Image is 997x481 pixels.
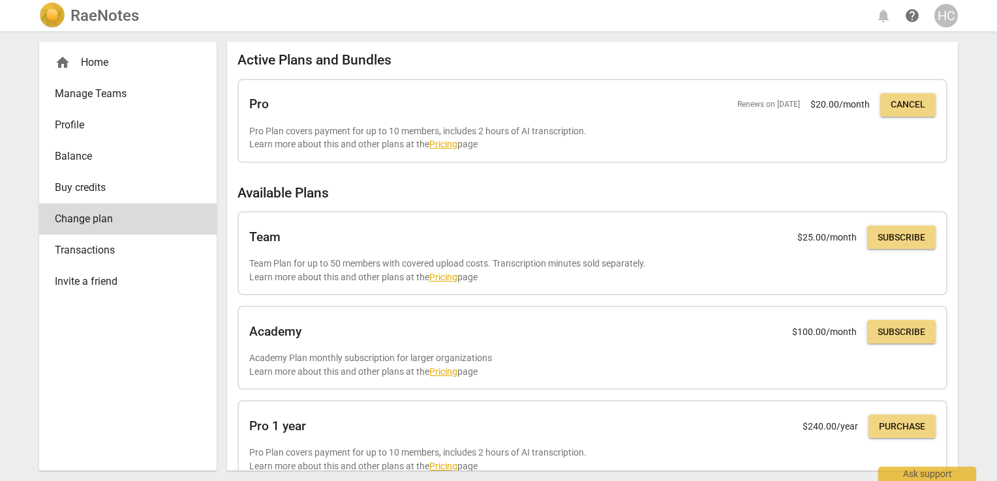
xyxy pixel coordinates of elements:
[249,257,936,284] p: Team Plan for up to 50 members with covered upload costs. Transcription minutes sold separately. ...
[249,230,281,244] h2: Team
[249,446,936,473] p: Pro Plan covers payment for up to 10 members, includes 2 hours of AI transcription. Learn more ab...
[55,55,191,70] div: Home
[70,7,139,25] h2: RaeNotes
[39,3,139,29] a: LogoRaeNotes
[803,420,858,433] p: $ 240.00 /year
[55,274,191,289] span: Invite a friend
[238,185,947,201] h2: Available Plans
[891,98,925,111] span: Cancel
[249,325,301,339] h2: Academy
[429,139,457,149] a: Pricing
[879,420,925,433] span: Purchase
[55,149,191,164] span: Balance
[878,231,925,244] span: Subscribe
[249,124,936,151] p: Pro Plan covers payment for up to 10 members, includes 2 hours of AI transcription. Learn more ab...
[878,326,925,339] span: Subscribe
[868,415,936,438] button: Purchase
[792,325,857,339] p: $ 100.00 /month
[55,55,70,70] span: home
[55,117,191,133] span: Profile
[900,4,924,27] a: Help
[238,52,947,68] h2: Active Plans and Bundles
[39,78,217,109] a: Manage Teams
[737,99,800,110] span: Renews on [DATE]
[55,211,191,227] span: Change plan
[39,109,217,141] a: Profile
[39,172,217,203] a: Buy credits
[797,231,857,244] p: $ 25.00 /month
[810,98,870,111] p: $ 20.00 /month
[429,461,457,471] a: Pricing
[867,226,936,249] button: Subscribe
[249,419,306,433] h2: Pro 1 year
[39,203,217,235] a: Change plan
[249,351,936,378] p: Academy Plan monthly subscription for larger organizations Learn more about this and other plans ...
[904,8,920,23] span: help
[39,3,65,29] img: Logo
[934,4,958,27] button: HC
[39,141,217,172] a: Balance
[429,272,457,282] a: Pricing
[880,93,936,117] button: Cancel
[39,235,217,266] a: Transactions
[55,86,191,102] span: Manage Teams
[429,366,457,377] a: Pricing
[39,266,217,297] a: Invite a friend
[867,320,936,343] button: Subscribe
[249,97,269,111] h2: Pro
[55,180,191,196] span: Buy credits
[878,467,976,481] div: Ask support
[39,47,217,78] div: Home
[55,242,191,258] span: Transactions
